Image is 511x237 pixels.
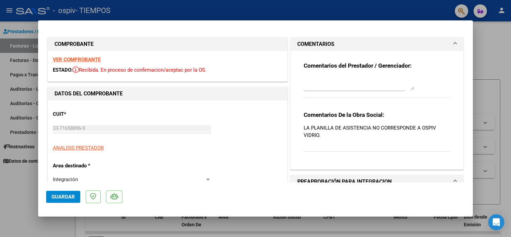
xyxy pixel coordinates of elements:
mat-expansion-panel-header: COMENTARIOS [291,37,463,51]
button: Guardar [46,191,80,203]
span: Recibida. En proceso de confirmacion/aceptac por la OS. [73,67,206,73]
a: VER COMPROBANTE [53,57,101,63]
strong: Comentarios De la Obra Social: [304,111,384,118]
strong: COMPROBANTE [55,41,94,47]
p: CUIT [53,110,122,118]
div: Open Intercom Messenger [488,214,504,230]
h1: PREAPROBACIÓN PARA INTEGRACION [297,178,392,186]
div: COMENTARIOS [291,51,463,169]
span: ANALISIS PRESTADOR [53,145,104,151]
strong: DATOS DEL COMPROBANTE [55,90,123,97]
strong: Comentarios del Prestador / Gerenciador: [304,62,412,69]
span: ESTADO: [53,67,73,73]
p: Area destinado * [53,162,122,170]
p: LA PLANILLA DE ASISTENCIA NO CORRESPONDE A OSPIV VIDRIO. [304,124,450,139]
span: Integración [53,176,78,182]
h1: COMENTARIOS [297,40,334,48]
mat-expansion-panel-header: PREAPROBACIÓN PARA INTEGRACION [291,175,463,188]
span: Guardar [52,194,75,200]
